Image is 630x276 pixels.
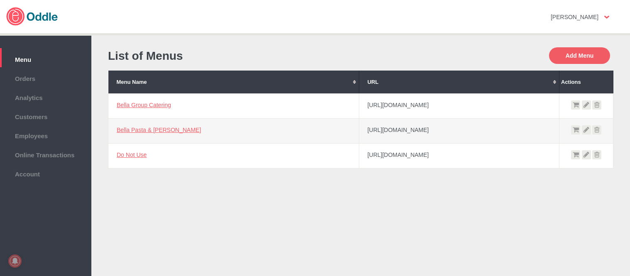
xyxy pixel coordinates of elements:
strong: [PERSON_NAME] [551,14,598,20]
img: user-option-arrow.png [604,16,609,19]
th: Actions: No sort applied, sorting is disabled [559,71,613,93]
td: [URL][DOMAIN_NAME] [359,143,559,168]
td: [URL][DOMAIN_NAME] [359,93,559,118]
td: [URL][DOMAIN_NAME] [359,118,559,143]
span: Analytics [4,92,87,101]
a: Bella Group Catering [117,102,171,108]
span: Menu [4,54,87,63]
th: URL: No sort applied, activate to apply an ascending sort [359,71,559,93]
th: Menu Name: No sort applied, activate to apply an ascending sort [108,71,359,93]
a: Bella Pasta & [PERSON_NAME] [117,127,201,133]
span: Online Transactions [4,149,87,159]
span: Orders [4,73,87,82]
a: Do Not Use [117,151,147,158]
span: Employees [4,130,87,139]
div: Actions [561,79,611,85]
div: Menu Name [117,79,351,85]
div: URL [368,79,551,85]
button: Add Menu [549,47,610,64]
span: Customers [4,111,87,120]
h1: List of Menus [108,49,357,63]
span: Account [4,169,87,178]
